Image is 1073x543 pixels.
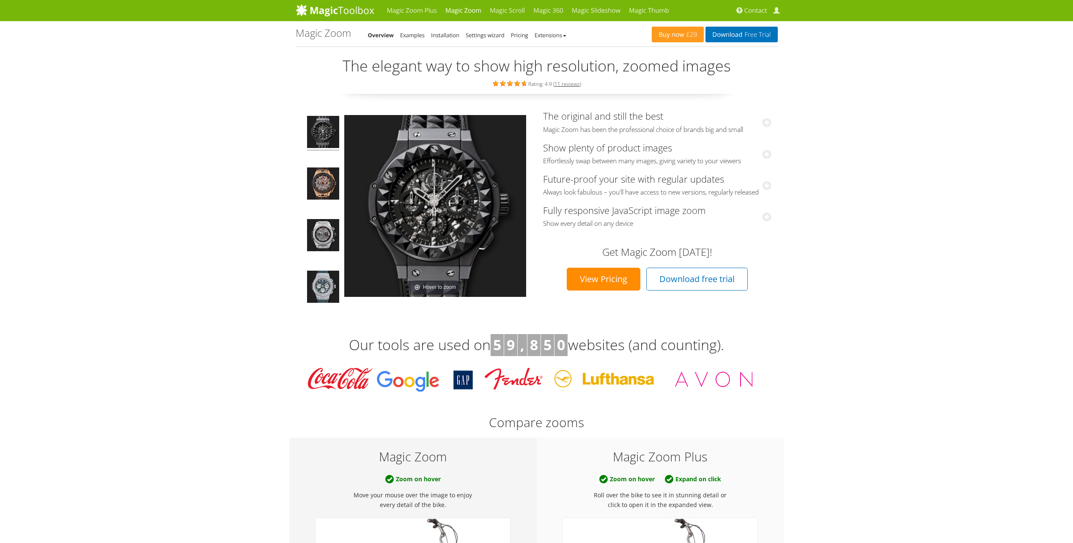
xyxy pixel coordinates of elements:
span: Magic Zoom has been the professional choice of brands big and small [543,126,771,134]
a: Settings wizard [466,31,505,39]
h3: Get Magic Zoom [DATE]! [552,247,763,258]
span: Always look fabulous – you'll have access to new versions, regularly released [543,188,771,197]
b: , [520,335,524,354]
b: 0 [557,335,565,354]
h1: Magic Zoom [296,27,351,38]
a: Show plenty of product imagesEffortlessly swap between many images, giving variety to your viewers [543,141,771,165]
a: Buy now£29 [652,27,704,42]
img: Big Bang Ferrari King Gold Carbon [307,167,339,202]
a: Pricing [511,31,528,39]
span: Free Trial [742,31,771,38]
a: Big Bang Ferrari King Gold Carbon [306,167,340,203]
a: DownloadFree Trial [705,27,777,42]
a: View Pricing [567,268,640,291]
a: Overview [368,31,394,39]
a: Examples [400,31,425,39]
b: Zoom on hover [381,472,445,486]
h3: Our tools are used on websites (and counting). [296,334,778,356]
b: 9 [507,335,515,354]
span: £29 [684,31,697,38]
b: Zoom on hover [595,472,659,486]
h5: Magic Zoom [297,450,529,463]
h5: Magic Zoom Plus [545,450,776,463]
a: Extensions [535,31,566,39]
b: Expand on click [661,472,725,486]
a: The original and still the bestMagic Zoom has been the professional choice of brands big and small [543,110,771,134]
a: Big Bang Depeche Mode [306,115,340,151]
h2: Compare zooms [296,415,778,429]
a: Hover to zoom [344,115,526,297]
img: Big Bang Jeans - Magic Zoom Demo [307,271,339,305]
img: Big Bang Depeche Mode - Magic Zoom Demo [307,116,339,151]
a: Download free trial [646,268,748,291]
span: Show every detail on any device [543,219,771,228]
b: 5 [543,335,552,354]
img: MagicToolbox.com - Image tools for your website [296,4,374,16]
a: Installation [431,31,459,39]
a: Fully responsive JavaScript image zoomShow every detail on any device [543,204,771,228]
span: Contact [744,6,767,15]
div: Rating: 4.9 ( ) [296,79,778,88]
b: 8 [530,335,538,354]
a: Big Bang Unico Titanium [306,218,340,255]
a: Big Bang Jeans [306,270,340,306]
img: Big Bang Unico Titanium - Magic Zoom Demo [307,219,339,254]
p: Move your mouse over the image to enjoy every detail of the bike. [297,490,529,510]
a: Future-proof your site with regular updatesAlways look fabulous – you'll have access to new versi... [543,173,771,197]
a: 11 reviews [554,80,580,88]
h2: The elegant way to show high resolution, zoomed images [296,58,778,74]
b: 5 [493,335,501,354]
p: Roll over the bike to see it in stunning detail or click to open it in the expanded view. [545,490,776,510]
img: Magic Toolbox Customers [302,365,771,394]
span: Effortlessly swap between many images, giving variety to your viewers [543,157,771,165]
